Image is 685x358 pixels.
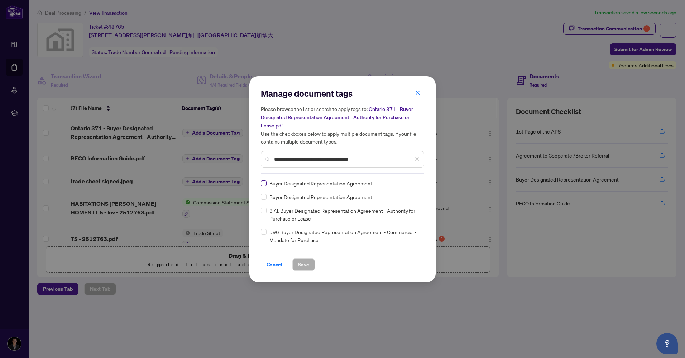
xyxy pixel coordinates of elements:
[261,106,413,129] span: Ontario 371 - Buyer Designated Representation Agreement - Authority for Purchase or Lease.pdf
[261,88,424,99] h2: Manage document tags
[656,333,678,354] button: Open asap
[261,258,288,271] button: Cancel
[269,228,420,244] span: 596 Buyer Designated Representation Agreement - Commercial - Mandate for Purchase
[292,258,315,271] button: Save
[415,90,420,95] span: close
[267,259,282,270] span: Cancel
[269,193,372,201] span: Buyer Designated Representation Agreement
[269,179,372,187] span: Buyer Designated Representation Agreement
[415,157,420,162] span: close
[261,105,424,145] h5: Please browse the list or search to apply tags to: Use the checkboxes below to apply multiple doc...
[269,207,420,222] span: 371 Buyer Designated Representation Agreement - Authority for Purchase or Lease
